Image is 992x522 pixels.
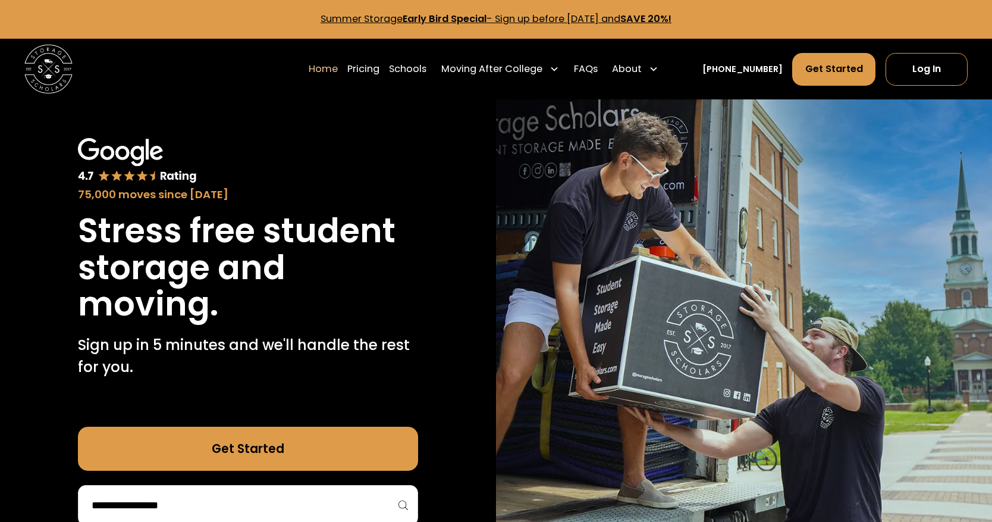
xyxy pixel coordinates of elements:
a: Home [309,52,338,86]
a: Pricing [347,52,379,86]
img: Storage Scholars main logo [24,45,73,93]
div: 75,000 moves since [DATE] [78,186,417,203]
a: Get Started [792,53,875,86]
h1: Stress free student storage and moving. [78,212,417,323]
img: Google 4.7 star rating [78,138,197,183]
strong: Early Bird Special [403,12,486,26]
p: Sign up in 5 minutes and we'll handle the rest for you. [78,335,417,378]
strong: SAVE 20%! [620,12,671,26]
a: Log In [886,53,968,86]
a: Schools [389,52,426,86]
div: About [612,62,642,76]
div: Moving After College [437,52,564,86]
a: Get Started [78,427,417,470]
a: [PHONE_NUMBER] [702,63,783,76]
div: Moving After College [441,62,542,76]
a: Summer StorageEarly Bird Special- Sign up before [DATE] andSAVE 20%! [321,12,671,26]
a: FAQs [574,52,598,86]
div: About [607,52,664,86]
a: home [24,45,73,93]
